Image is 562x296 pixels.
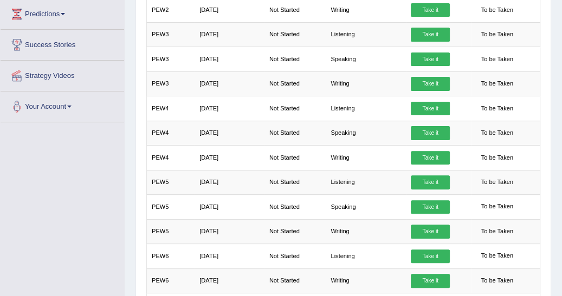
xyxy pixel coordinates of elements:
[476,249,518,264] span: To be Taken
[146,219,195,244] td: PEW5
[146,22,195,47] td: PEW3
[476,3,518,17] span: To be Taken
[195,268,264,293] td: [DATE]
[411,151,450,165] a: Take it
[411,225,450,239] a: Take it
[411,200,450,214] a: Take it
[326,146,406,170] td: Writing
[411,249,450,264] a: Take it
[1,30,124,57] a: Success Stories
[146,71,195,96] td: PEW3
[1,61,124,88] a: Strategy Videos
[411,52,450,67] a: Take it
[146,146,195,170] td: PEW4
[411,3,450,17] a: Take it
[476,77,518,91] span: To be Taken
[146,121,195,145] td: PEW4
[195,71,264,96] td: [DATE]
[146,47,195,71] td: PEW3
[411,175,450,189] a: Take it
[264,244,326,268] td: Not Started
[264,22,326,47] td: Not Started
[476,225,518,239] span: To be Taken
[264,47,326,71] td: Not Started
[195,170,264,194] td: [DATE]
[195,47,264,71] td: [DATE]
[146,96,195,121] td: PEW4
[146,195,195,219] td: PEW5
[264,71,326,96] td: Not Started
[411,126,450,140] a: Take it
[195,146,264,170] td: [DATE]
[326,170,406,194] td: Listening
[195,96,264,121] td: [DATE]
[476,200,518,214] span: To be Taken
[476,274,518,288] span: To be Taken
[411,274,450,288] a: Take it
[146,170,195,194] td: PEW5
[264,268,326,293] td: Not Started
[326,47,406,71] td: Speaking
[326,244,406,268] td: Listening
[195,121,264,145] td: [DATE]
[264,121,326,145] td: Not Started
[476,52,518,67] span: To be Taken
[195,22,264,47] td: [DATE]
[476,28,518,42] span: To be Taken
[146,244,195,268] td: PEW6
[326,96,406,121] td: Listening
[1,91,124,119] a: Your Account
[264,170,326,194] td: Not Started
[264,96,326,121] td: Not Started
[411,28,450,42] a: Take it
[326,268,406,293] td: Writing
[476,175,518,189] span: To be Taken
[326,121,406,145] td: Speaking
[476,102,518,116] span: To be Taken
[326,195,406,219] td: Speaking
[326,22,406,47] td: Listening
[326,71,406,96] td: Writing
[326,219,406,244] td: Writing
[411,102,450,116] a: Take it
[195,219,264,244] td: [DATE]
[411,77,450,91] a: Take it
[476,126,518,140] span: To be Taken
[146,268,195,293] td: PEW6
[476,151,518,165] span: To be Taken
[195,195,264,219] td: [DATE]
[264,195,326,219] td: Not Started
[264,146,326,170] td: Not Started
[195,244,264,268] td: [DATE]
[264,219,326,244] td: Not Started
